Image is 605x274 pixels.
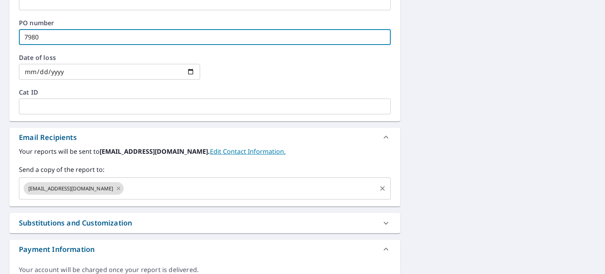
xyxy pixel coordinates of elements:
[100,147,210,156] b: [EMAIL_ADDRESS][DOMAIN_NAME].
[377,183,388,194] button: Clear
[24,185,118,192] span: [EMAIL_ADDRESS][DOMAIN_NAME]
[24,182,124,195] div: [EMAIL_ADDRESS][DOMAIN_NAME]
[19,244,95,255] div: Payment Information
[9,213,400,233] div: Substitutions and Customization
[210,147,286,156] a: EditContactInfo
[19,89,391,95] label: Cat ID
[9,128,400,147] div: Email Recipients
[19,54,200,61] label: Date of loss
[19,132,77,143] div: Email Recipients
[19,20,391,26] label: PO number
[19,218,132,228] div: Substitutions and Customization
[19,165,391,174] label: Send a copy of the report to:
[9,240,400,259] div: Payment Information
[19,147,391,156] label: Your reports will be sent to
